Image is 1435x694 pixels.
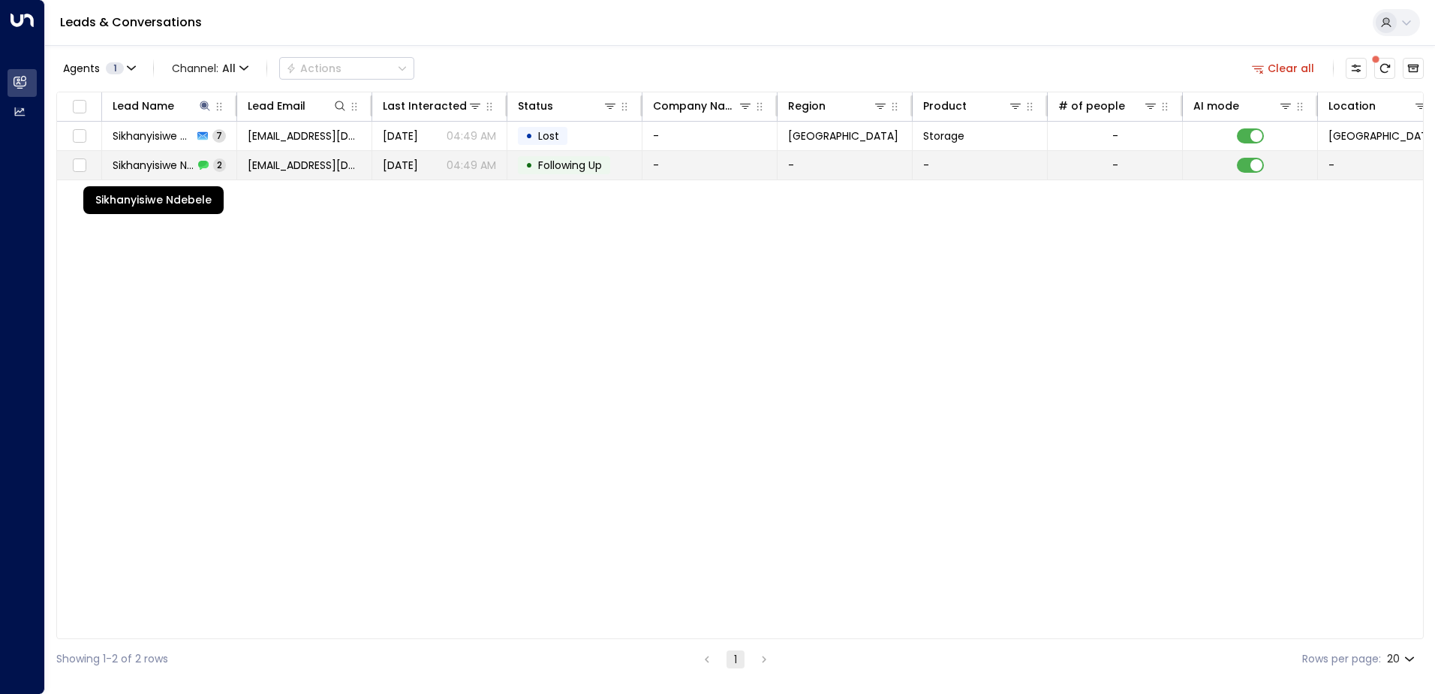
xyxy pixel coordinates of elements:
[1328,97,1376,115] div: Location
[1346,58,1367,79] button: Customize
[653,97,753,115] div: Company Name
[788,97,826,115] div: Region
[383,97,483,115] div: Last Interacted
[248,128,361,143] span: ndebelekhanyi@yahoo.co.uk
[778,151,913,180] td: -
[383,158,418,173] span: Aug 26, 2025
[83,186,224,214] div: Sikhanyisiwe Ndebele
[913,151,1048,180] td: -
[447,158,496,173] p: 04:49 AM
[1403,58,1424,79] button: Archived Leads
[525,123,533,149] div: •
[70,127,89,146] span: Toggle select row
[1246,58,1321,79] button: Clear all
[538,128,559,143] span: Lost
[70,98,89,116] span: Toggle select all
[923,97,1023,115] div: Product
[286,62,341,75] div: Actions
[1058,97,1158,115] div: # of people
[642,151,778,180] td: -
[279,57,414,80] div: Button group with a nested menu
[727,650,745,668] button: page 1
[923,97,967,115] div: Product
[642,122,778,150] td: -
[525,152,533,178] div: •
[923,128,964,143] span: Storage
[697,650,774,668] nav: pagination navigation
[248,97,305,115] div: Lead Email
[538,158,602,173] span: Following Up
[113,97,174,115] div: Lead Name
[518,97,618,115] div: Status
[1058,97,1125,115] div: # of people
[56,651,168,667] div: Showing 1-2 of 2 rows
[1112,158,1118,173] div: -
[213,158,226,171] span: 2
[1302,651,1381,667] label: Rows per page:
[1193,97,1293,115] div: AI mode
[113,128,193,143] span: Sikhanyisiwe Ndebele
[1193,97,1239,115] div: AI mode
[60,14,202,31] a: Leads & Conversations
[56,58,141,79] button: Agents1
[447,128,496,143] p: 04:49 AM
[248,158,361,173] span: ndebelekhanyi@yahoo.co.uk
[113,158,194,173] span: Sikhanyisiwe Ndebele
[518,97,553,115] div: Status
[212,129,226,142] span: 7
[1374,58,1395,79] span: There are new threads available. Refresh the grid to view the latest updates.
[248,97,347,115] div: Lead Email
[166,58,254,79] button: Channel:All
[279,57,414,80] button: Actions
[166,58,254,79] span: Channel:
[70,156,89,175] span: Toggle select row
[1328,97,1428,115] div: Location
[1387,648,1418,670] div: 20
[222,62,236,74] span: All
[788,97,888,115] div: Region
[1112,128,1118,143] div: -
[106,62,124,74] span: 1
[383,128,418,143] span: Aug 30, 2025
[653,97,738,115] div: Company Name
[63,63,100,74] span: Agents
[788,128,898,143] span: Berkshire
[383,97,467,115] div: Last Interacted
[113,97,212,115] div: Lead Name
